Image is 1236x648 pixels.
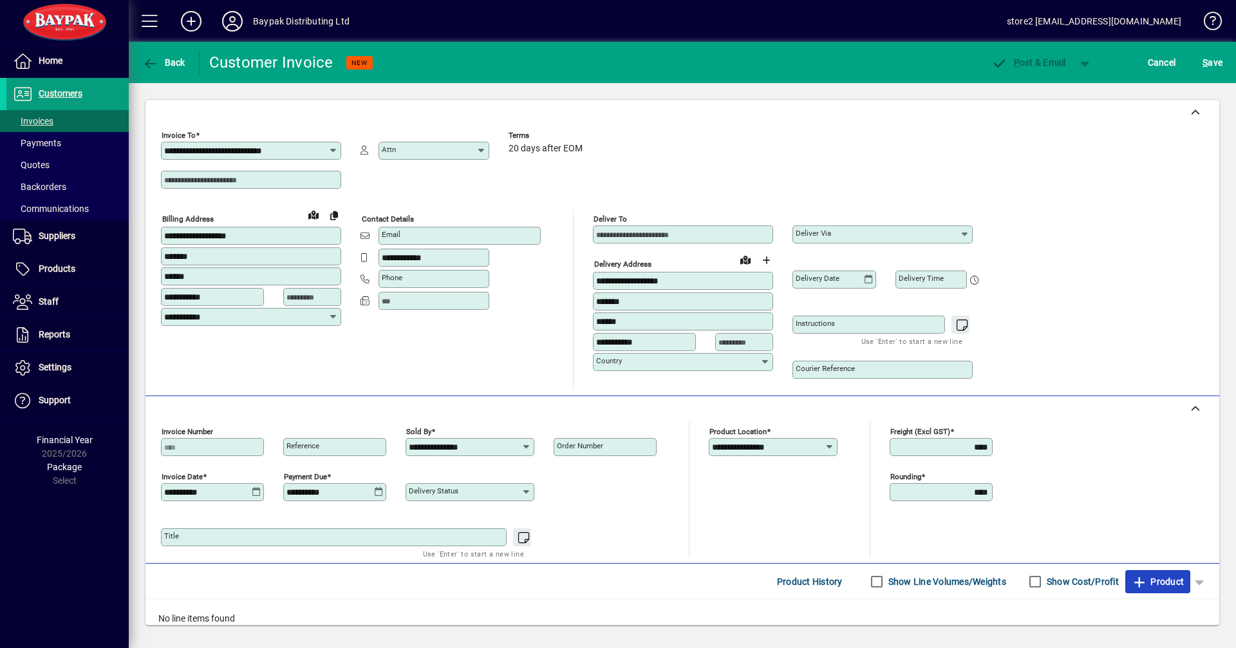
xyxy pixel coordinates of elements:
[735,249,756,270] a: View on map
[6,319,129,351] a: Reports
[709,427,767,436] mat-label: Product location
[756,250,776,271] button: Choose address
[6,176,129,198] a: Backorders
[39,329,70,339] span: Reports
[142,57,185,68] span: Back
[6,154,129,176] a: Quotes
[129,51,200,74] app-page-header-button: Back
[47,462,82,472] span: Package
[6,385,129,417] a: Support
[39,395,71,405] span: Support
[164,531,179,540] mat-label: Title
[594,214,627,224] mat-label: Deliver To
[6,286,129,318] a: Staff
[6,253,129,285] a: Products
[796,319,835,328] mat-label: Instructions
[139,51,189,74] button: Back
[37,435,93,445] span: Financial Year
[162,472,203,481] mat-label: Invoice date
[324,205,344,225] button: Copy to Delivery address
[1203,52,1222,73] span: ave
[39,231,75,241] span: Suppliers
[899,274,944,283] mat-label: Delivery time
[13,160,50,170] span: Quotes
[409,486,458,495] mat-label: Delivery status
[509,144,583,154] span: 20 days after EOM
[382,230,400,239] mat-label: Email
[253,11,350,32] div: Baypak Distributing Ltd
[382,145,396,154] mat-label: Attn
[796,274,839,283] mat-label: Delivery date
[39,362,71,372] span: Settings
[6,198,129,220] a: Communications
[212,10,253,33] button: Profile
[1132,571,1184,592] span: Product
[284,472,327,481] mat-label: Payment due
[796,229,831,238] mat-label: Deliver via
[890,472,921,481] mat-label: Rounding
[890,427,950,436] mat-label: Freight (excl GST)
[557,441,603,450] mat-label: Order number
[1203,57,1208,68] span: S
[991,57,1066,68] span: ost & Email
[861,334,962,348] mat-hint: Use 'Enter' to start a new line
[796,364,855,373] mat-label: Courier Reference
[13,138,61,148] span: Payments
[39,263,75,274] span: Products
[6,45,129,77] a: Home
[406,427,431,436] mat-label: Sold by
[596,356,622,365] mat-label: Country
[382,273,402,282] mat-label: Phone
[886,575,1006,588] label: Show Line Volumes/Weights
[1148,52,1176,73] span: Cancel
[1014,57,1020,68] span: P
[1199,51,1226,74] button: Save
[171,10,212,33] button: Add
[13,182,66,192] span: Backorders
[39,55,62,66] span: Home
[145,599,1219,638] div: No line items found
[1145,51,1179,74] button: Cancel
[6,220,129,253] a: Suppliers
[286,441,319,450] mat-label: Reference
[162,131,196,140] mat-label: Invoice To
[13,204,89,214] span: Communications
[985,51,1072,74] button: Post & Email
[39,296,59,307] span: Staff
[1007,11,1181,32] div: store2 [EMAIL_ADDRESS][DOMAIN_NAME]
[6,132,129,154] a: Payments
[772,570,848,593] button: Product History
[209,52,333,73] div: Customer Invoice
[13,116,53,126] span: Invoices
[39,88,82,99] span: Customers
[1194,3,1220,44] a: Knowledge Base
[6,352,129,384] a: Settings
[509,131,586,140] span: Terms
[162,427,213,436] mat-label: Invoice number
[1125,570,1190,593] button: Product
[303,204,324,225] a: View on map
[1044,575,1119,588] label: Show Cost/Profit
[777,571,843,592] span: Product History
[423,546,524,561] mat-hint: Use 'Enter' to start a new line
[351,59,368,67] span: NEW
[6,110,129,132] a: Invoices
